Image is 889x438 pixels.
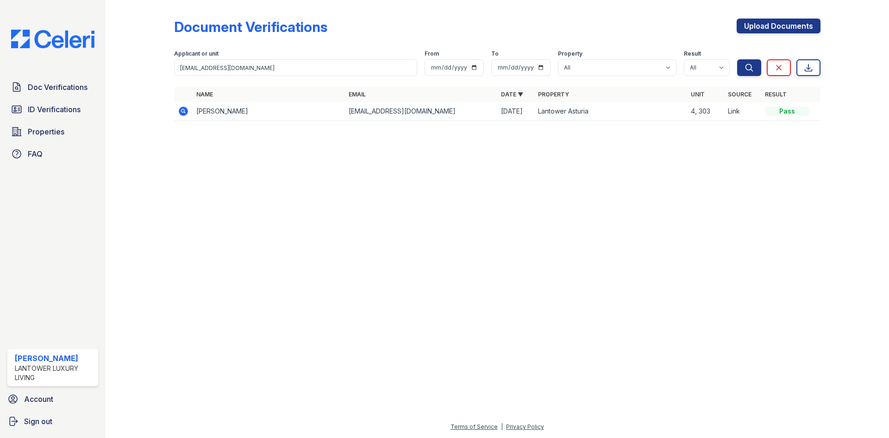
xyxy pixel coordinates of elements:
a: Unit [691,91,705,98]
a: Doc Verifications [7,78,98,96]
div: Lantower Luxury Living [15,364,94,382]
label: Applicant or unit [174,50,219,57]
td: 4, 303 [687,102,724,121]
div: | [501,423,503,430]
a: Date ▼ [501,91,523,98]
a: Result [765,91,787,98]
label: From [425,50,439,57]
div: Pass [765,107,809,116]
a: Email [349,91,366,98]
a: Properties [7,122,98,141]
td: Link [724,102,761,121]
div: Document Verifications [174,19,327,35]
img: CE_Logo_Blue-a8612792a0a2168367f1c8372b55b34899dd931a85d93a1a3d3e32e68fde9ad4.png [4,30,102,48]
label: Result [684,50,701,57]
td: [DATE] [497,102,534,121]
span: FAQ [28,148,43,159]
td: Lantower Asturia [534,102,687,121]
span: ID Verifications [28,104,81,115]
a: FAQ [7,145,98,163]
td: [EMAIL_ADDRESS][DOMAIN_NAME] [345,102,497,121]
label: To [491,50,499,57]
a: Source [728,91,751,98]
a: Name [196,91,213,98]
label: Property [558,50,582,57]
a: Privacy Policy [506,423,544,430]
a: Sign out [4,412,102,431]
a: Upload Documents [737,19,820,33]
span: Properties [28,126,64,137]
div: [PERSON_NAME] [15,353,94,364]
input: Search by name, email, or unit number [174,59,417,76]
span: Sign out [24,416,52,427]
a: ID Verifications [7,100,98,119]
span: Account [24,394,53,405]
a: Terms of Service [451,423,498,430]
td: [PERSON_NAME] [193,102,345,121]
a: Account [4,390,102,408]
a: Property [538,91,569,98]
span: Doc Verifications [28,82,88,93]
